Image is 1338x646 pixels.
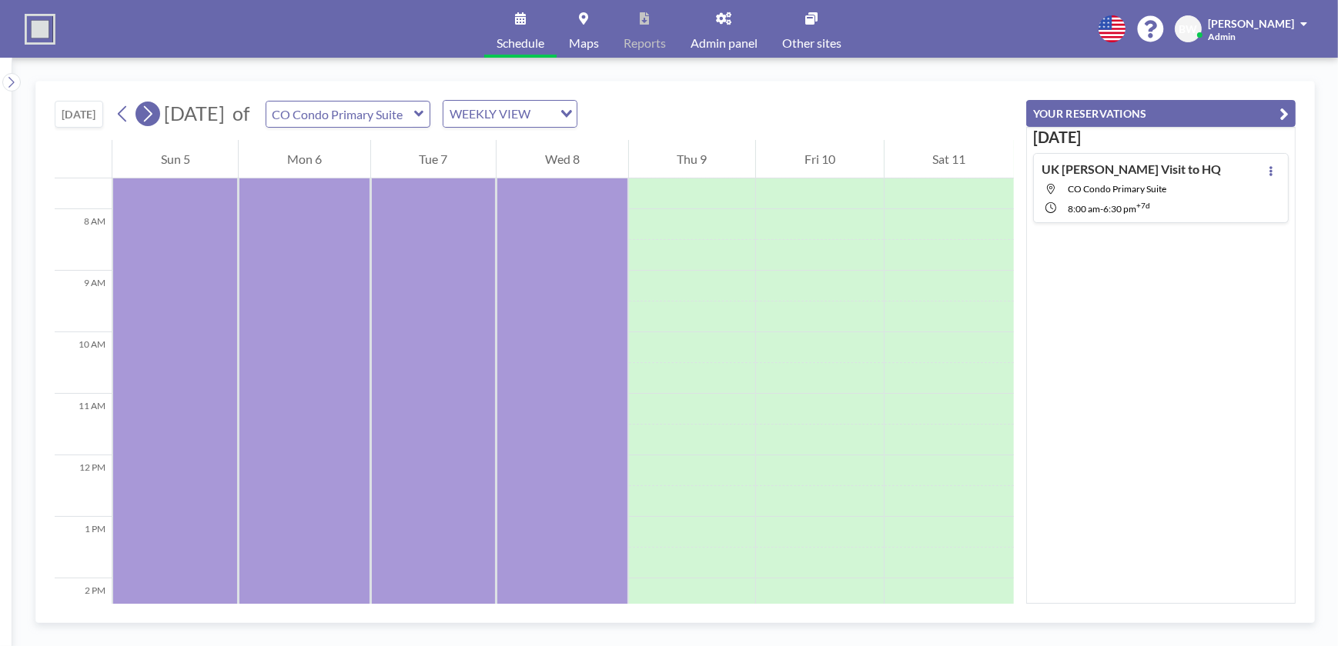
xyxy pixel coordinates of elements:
[55,101,103,128] button: [DATE]
[25,14,55,45] img: organization-logo
[447,104,534,124] span: WEEKLY VIEW
[1208,31,1236,42] span: Admin
[1068,203,1100,215] span: 8:00 AM
[232,102,249,125] span: of
[55,332,112,394] div: 10 AM
[497,140,627,178] div: Wed 8
[266,102,414,127] input: CO Condo Primary Suite
[1042,161,1221,177] h4: UK [PERSON_NAME] Visit to HQ
[443,101,577,127] div: Search for option
[629,140,755,178] div: Thu 9
[569,37,599,49] span: Maps
[55,517,112,578] div: 1 PM
[55,455,112,517] div: 12 PM
[1068,183,1166,195] span: CO Condo Primary Suite
[756,140,883,178] div: Fri 10
[1100,203,1103,215] span: -
[55,209,112,271] div: 8 AM
[112,140,238,178] div: Sun 5
[55,394,112,455] div: 11 AM
[55,148,112,209] div: 7 AM
[535,104,551,124] input: Search for option
[371,140,496,178] div: Tue 7
[239,140,370,178] div: Mon 6
[55,578,112,640] div: 2 PM
[1136,201,1150,210] sup: +7d
[885,140,1014,178] div: Sat 11
[1179,22,1198,36] span: BW
[691,37,758,49] span: Admin panel
[782,37,841,49] span: Other sites
[1026,100,1296,127] button: YOUR RESERVATIONS
[1033,128,1289,147] h3: [DATE]
[497,37,544,49] span: Schedule
[624,37,666,49] span: Reports
[1103,203,1136,215] span: 6:30 PM
[164,102,225,125] span: [DATE]
[1208,17,1294,30] span: [PERSON_NAME]
[55,271,112,332] div: 9 AM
